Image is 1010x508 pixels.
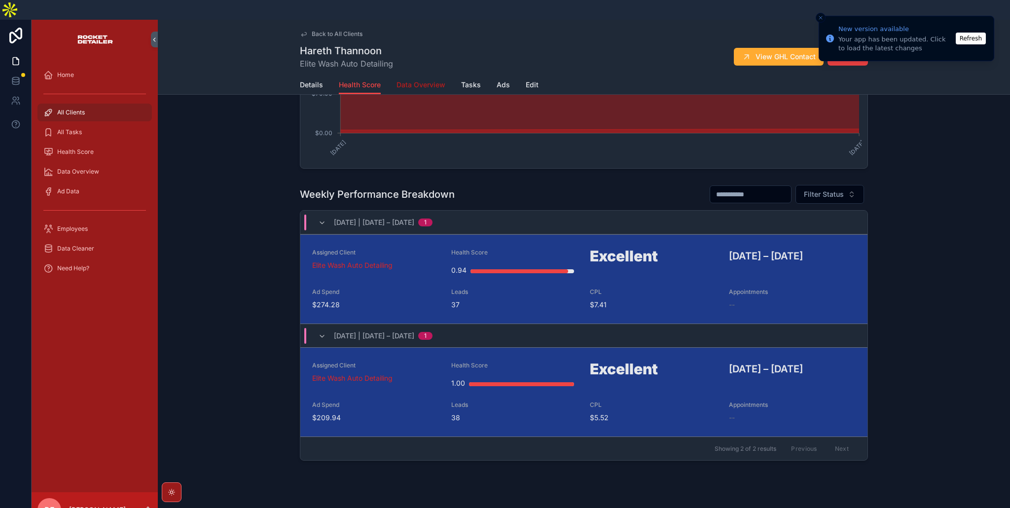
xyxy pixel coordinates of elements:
a: All Clients [37,104,152,121]
div: 1 [424,332,427,340]
a: Assigned ClientElite Wash Auto DetailingHealth Score0.94Excellent[DATE] – [DATE]Ad Spend$274.28Le... [300,234,867,324]
a: Home [37,66,152,84]
a: Employees [37,220,152,238]
span: CPL [590,401,717,409]
span: Ad Data [57,187,79,195]
div: Your app has been updated. Click to load the latest changes [838,35,953,53]
div: 1 [424,218,427,226]
a: Need Help? [37,259,152,277]
div: scrollable content [32,59,158,290]
span: Leads [451,288,578,296]
span: 38 [451,413,578,423]
a: Details [300,76,323,96]
span: Elite Wash Auto Detailing [300,58,393,70]
span: Health Score [339,80,381,90]
span: $5.52 [590,413,717,423]
span: Ad Spend [312,288,439,296]
tspan: $0.00 [315,129,332,137]
span: Home [57,71,74,79]
span: -- [729,300,735,310]
text: [DATE] [848,139,866,156]
span: $274.28 [312,300,439,310]
a: Data Cleaner [37,240,152,257]
span: Edit [526,80,539,90]
a: Tasks [461,76,481,96]
span: Ads [497,80,510,90]
h1: Hareth Thannoon [300,44,393,58]
span: $209.94 [312,413,439,423]
span: [DATE] | [DATE] – [DATE] [334,331,414,341]
a: Elite Wash Auto Detailing [312,260,393,270]
button: Select Button [795,185,864,204]
span: Health Score [451,249,578,256]
button: Close toast [816,13,826,23]
span: Health Score [451,362,578,369]
div: 0.94 [451,260,467,280]
span: Data Cleaner [57,245,94,253]
text: [DATE] [329,139,347,156]
span: -- [729,413,735,423]
div: 1.00 [451,373,465,393]
span: $7.41 [590,300,717,310]
h1: Weekly Performance Breakdown [300,187,455,201]
a: Data Overview [37,163,152,181]
h1: Excellent [590,362,717,380]
img: App logo [76,32,113,47]
span: Assigned Client [312,362,439,369]
h1: Excellent [590,249,717,267]
span: Need Help? [57,264,89,272]
a: All Tasks [37,123,152,141]
span: Showing 2 of 2 results [715,445,776,453]
span: All Clients [57,109,85,116]
a: Health Score [37,143,152,161]
h3: [DATE] – [DATE] [729,362,856,376]
button: View GHL Contact [734,48,824,66]
span: Data Overview [397,80,445,90]
a: Back to All Clients [300,30,362,38]
span: 37 [451,300,578,310]
span: Employees [57,225,88,233]
span: Health Score [57,148,94,156]
a: Data Overview [397,76,445,96]
span: All Tasks [57,128,82,136]
span: Tasks [461,80,481,90]
span: Assigned Client [312,249,439,256]
span: View GHL Contact [756,52,816,62]
a: Elite Wash Auto Detailing [312,373,393,383]
span: Filter Status [804,189,844,199]
span: Appointments [729,288,856,296]
span: Data Overview [57,168,99,176]
span: [DATE] | [DATE] – [DATE] [334,218,414,227]
span: Leads [451,401,578,409]
span: Appointments [729,401,856,409]
a: Edit [526,76,539,96]
a: Assigned ClientElite Wash Auto DetailingHealth Score1.00Excellent[DATE] – [DATE]Ad Spend$209.94Le... [300,347,867,436]
button: Refresh [956,33,986,44]
a: Health Score [339,76,381,95]
span: CPL [590,288,717,296]
span: Back to All Clients [312,30,362,38]
span: Details [300,80,323,90]
tspan: $70.00 [312,90,332,97]
a: Ad Data [37,182,152,200]
a: Ads [497,76,510,96]
div: New version available [838,24,953,34]
span: Ad Spend [312,401,439,409]
h3: [DATE] – [DATE] [729,249,856,263]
